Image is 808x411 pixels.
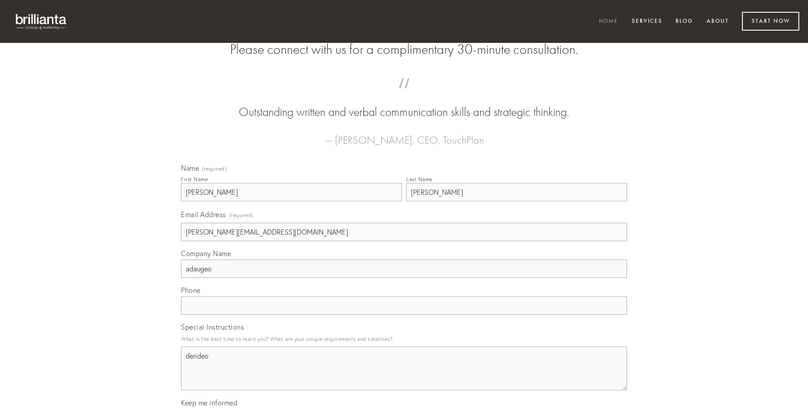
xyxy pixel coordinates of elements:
[626,14,668,29] a: Services
[701,14,735,29] a: About
[406,176,432,183] div: Last Name
[181,398,237,407] span: Keep me informed
[670,14,699,29] a: Blog
[181,41,627,58] h2: Please connect with us for a complimentary 30-minute consultation.
[181,323,244,331] span: Special Instructions
[229,209,254,221] span: (required)
[181,210,226,219] span: Email Address
[181,286,201,295] span: Phone
[202,166,226,172] span: (required)
[181,164,199,172] span: Name
[195,121,613,149] figcaption: — [PERSON_NAME], CEO, TouchPlan
[593,14,624,29] a: Home
[181,333,627,345] p: What is the best time to reach you? What are your unique requirements and timelines?
[181,249,231,258] span: Company Name
[181,347,627,390] textarea: derideo
[9,9,74,34] img: brillianta - research, strategy, marketing
[195,87,613,121] blockquote: Outstanding written and verbal communication skills and strategic thinking.
[195,87,613,104] span: “
[181,176,208,183] div: First Name
[742,12,799,31] a: Start Now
